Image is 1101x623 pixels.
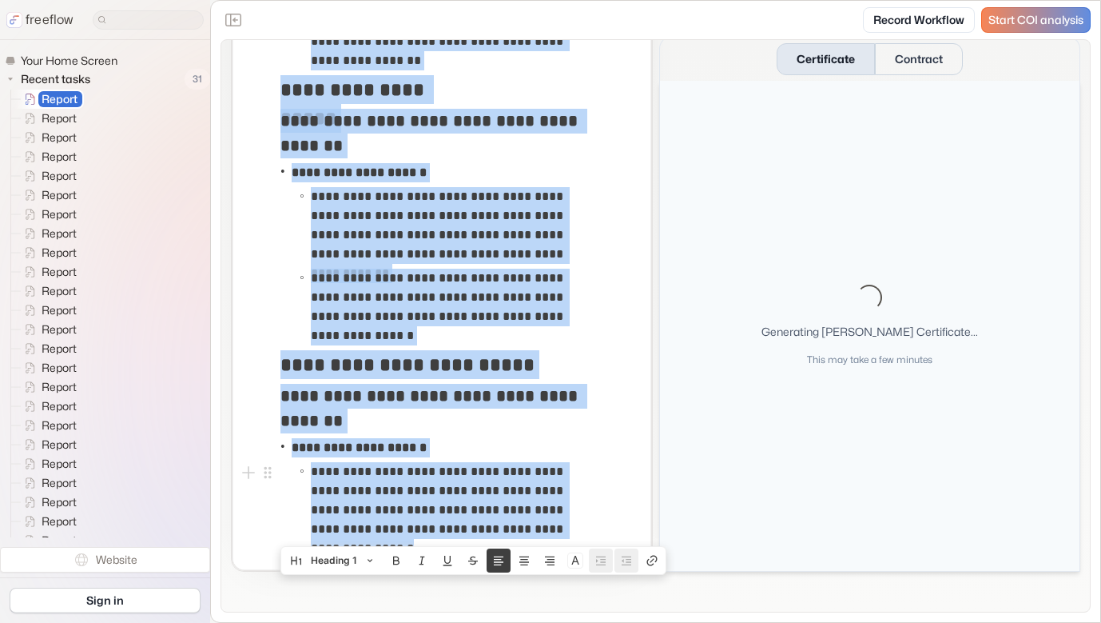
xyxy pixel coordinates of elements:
[239,463,258,482] button: Add block
[875,43,963,75] button: Contract
[11,377,83,397] a: Report
[487,549,511,573] button: Align text left
[11,512,83,531] a: Report
[38,302,81,318] span: Report
[11,435,83,454] a: Report
[38,360,81,376] span: Report
[38,283,81,299] span: Report
[11,109,83,128] a: Report
[435,549,459,573] button: Underline
[38,398,81,414] span: Report
[38,168,81,184] span: Report
[761,323,978,340] p: Generating [PERSON_NAME] Certificate...
[563,549,587,573] button: Colors
[38,110,81,126] span: Report
[11,339,83,358] a: Report
[38,417,81,433] span: Report
[5,53,124,69] a: Your Home Screen
[538,549,562,573] button: Align text right
[11,320,83,339] a: Report
[11,473,83,493] a: Report
[11,205,83,224] a: Report
[11,224,83,243] a: Report
[589,549,613,573] button: Nest block
[614,549,638,573] button: Unnest block
[461,549,485,573] button: Strike
[863,7,975,33] a: Record Workflow
[512,549,536,573] button: Align text center
[38,245,81,261] span: Report
[6,10,74,30] a: freeflow
[11,454,83,473] a: Report
[11,90,84,109] a: Report
[11,128,83,147] a: Report
[11,186,83,205] a: Report
[38,226,81,242] span: Report
[410,549,434,573] button: Italic
[38,456,81,472] span: Report
[38,130,81,146] span: Report
[807,353,932,367] p: This may take a few minutes
[185,69,210,90] span: 31
[5,70,97,89] button: Recent tasks
[11,358,83,377] a: Report
[11,262,83,282] a: Report
[11,166,83,186] a: Report
[38,475,81,491] span: Report
[11,493,83,512] a: Report
[38,513,81,529] span: Report
[640,549,664,573] button: Create link
[38,149,81,165] span: Report
[283,549,383,573] button: Heading 1
[38,91,82,107] span: Report
[38,379,81,395] span: Report
[258,463,277,482] button: Open block menu
[11,531,83,550] a: Report
[10,588,201,613] a: Sign in
[11,416,83,435] a: Report
[11,397,83,416] a: Report
[11,301,83,320] a: Report
[38,341,81,357] span: Report
[38,187,81,203] span: Report
[11,282,83,301] a: Report
[988,14,1083,27] span: Start COI analysis
[26,10,74,30] p: freeflow
[981,7,1091,33] a: Start COI analysis
[11,147,83,166] a: Report
[38,321,81,337] span: Report
[38,206,81,222] span: Report
[221,7,246,33] button: Close the sidebar
[777,43,875,75] button: Certificate
[18,71,95,87] span: Recent tasks
[38,533,81,549] span: Report
[311,549,357,573] span: Heading 1
[384,549,408,573] button: Bold
[38,264,81,280] span: Report
[38,437,81,453] span: Report
[38,494,81,510] span: Report
[11,243,83,262] a: Report
[18,53,122,69] span: Your Home Screen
